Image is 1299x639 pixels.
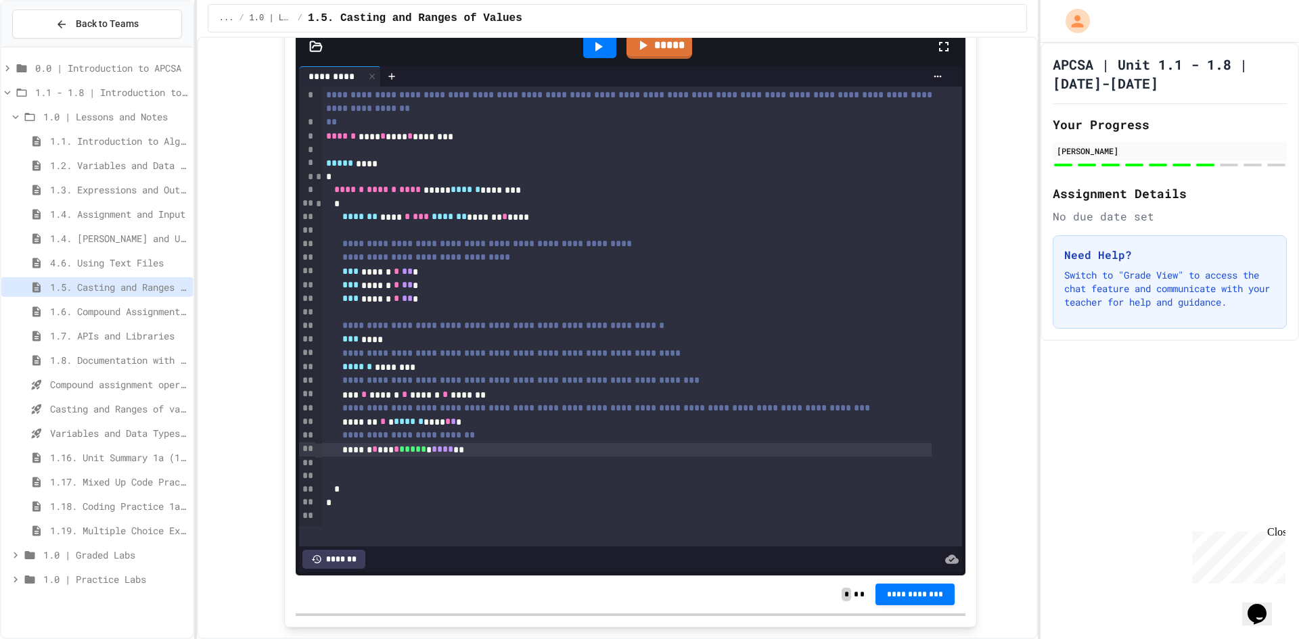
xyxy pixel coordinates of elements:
[1053,208,1287,224] div: No due date set
[308,10,522,26] span: 1.5. Casting and Ranges of Values
[50,475,187,489] span: 1.17. Mixed Up Code Practice 1.1-1.6
[219,13,234,24] span: ...
[50,183,187,197] span: 1.3. Expressions and Output [New]
[35,85,187,99] span: 1.1 - 1.8 | Introduction to Java
[50,499,187,513] span: 1.18. Coding Practice 1a (1.1-1.6)
[50,231,187,245] span: 1.4. [PERSON_NAME] and User Input
[50,158,187,172] span: 1.2. Variables and Data Types
[12,9,182,39] button: Back to Teams
[50,377,187,392] span: Compound assignment operators - Quiz
[50,450,187,465] span: 1.16. Unit Summary 1a (1.1-1.6)
[76,17,139,31] span: Back to Teams
[1242,585,1285,625] iframe: chat widget
[50,329,187,343] span: 1.7. APIs and Libraries
[1057,145,1283,157] div: [PERSON_NAME]
[1064,247,1275,263] h3: Need Help?
[1053,115,1287,134] h2: Your Progress
[1051,5,1093,37] div: My Account
[50,523,187,538] span: 1.19. Multiple Choice Exercises for Unit 1a (1.1-1.6)
[50,402,187,416] span: Casting and Ranges of variables - Quiz
[239,13,244,24] span: /
[298,13,302,24] span: /
[1053,184,1287,203] h2: Assignment Details
[1064,268,1275,309] p: Switch to "Grade View" to access the chat feature and communicate with your teacher for help and ...
[50,426,187,440] span: Variables and Data Types - Quiz
[50,304,187,318] span: 1.6. Compound Assignment Operators
[250,13,292,24] span: 1.0 | Lessons and Notes
[1187,526,1285,584] iframe: chat widget
[1053,55,1287,93] h1: APCSA | Unit 1.1 - 1.8 | [DATE]-[DATE]
[43,548,187,562] span: 1.0 | Graded Labs
[50,353,187,367] span: 1.8. Documentation with Comments and Preconditions
[50,134,187,148] span: 1.1. Introduction to Algorithms, Programming, and Compilers
[43,572,187,586] span: 1.0 | Practice Labs
[35,61,187,75] span: 0.0 | Introduction to APCSA
[5,5,93,86] div: Chat with us now!Close
[50,280,187,294] span: 1.5. Casting and Ranges of Values
[50,256,187,270] span: 4.6. Using Text Files
[43,110,187,124] span: 1.0 | Lessons and Notes
[50,207,187,221] span: 1.4. Assignment and Input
